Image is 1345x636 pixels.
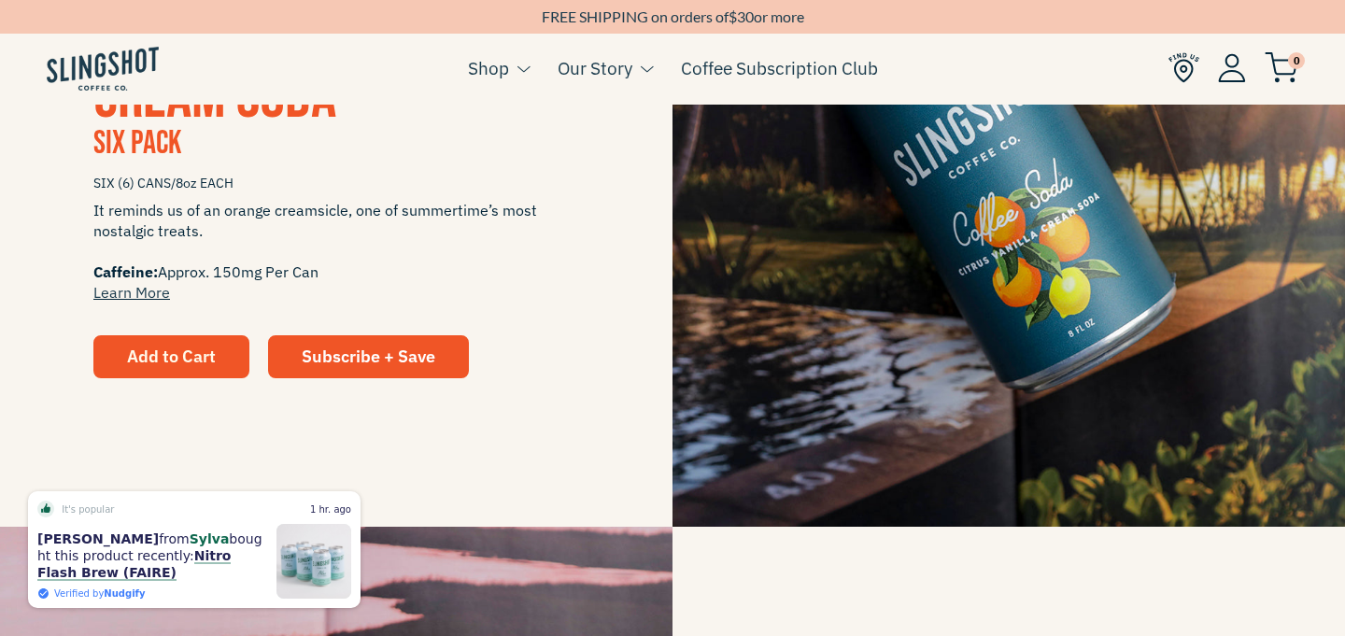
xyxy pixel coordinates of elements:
a: Coffee Subscription Club [681,54,878,82]
button: Add to Cart [93,335,249,378]
span: 30 [737,7,754,25]
a: Our Story [558,54,632,82]
span: Six Pack [93,123,181,163]
a: Subscribe + Save [268,335,469,378]
a: Shop [468,54,509,82]
span: Add to Cart [127,346,216,367]
span: $ [729,7,737,25]
span: 0 [1288,52,1305,69]
img: Find Us [1168,52,1199,83]
span: It reminds us of an orange creamsicle, one of summertime’s most nostalgic treats. Approx. 150mg P... [93,200,579,303]
img: Account [1218,53,1246,82]
img: cart [1265,52,1298,83]
span: SIX (6) CANS/8oz EACH [93,167,579,200]
a: Learn More [93,283,170,302]
span: Subscribe + Save [302,346,435,367]
a: 0 [1265,57,1298,79]
span: Caffeine: [93,262,158,281]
